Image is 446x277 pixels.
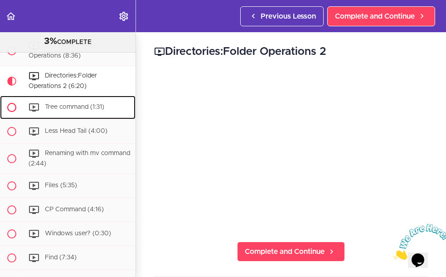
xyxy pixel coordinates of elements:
svg: Back to course curriculum [5,11,16,22]
a: Previous Lesson [240,6,324,26]
span: Previous Lesson [261,11,316,22]
span: 3% [44,37,57,46]
a: Complete and Continue [237,242,345,262]
div: COMPLETE [11,36,124,48]
iframe: Video Player [154,73,428,227]
span: Files (5:35) [45,182,77,189]
span: Tree command (1:31) [45,104,104,111]
span: Complete and Continue [335,11,415,22]
svg: Settings Menu [118,11,129,22]
iframe: chat widget [390,220,446,263]
span: Directories:Folder Operations 2 (6:20) [29,73,97,89]
span: Complete and Continue [245,246,325,257]
a: Complete and Continue [327,6,435,26]
span: CP Command (4:16) [45,206,104,213]
h2: Directories:Folder Operations 2 [154,44,428,59]
span: Less Head Tail (4:00) [45,128,107,135]
span: Find (7:34) [45,254,77,261]
img: Chat attention grabber [4,4,60,39]
span: Windows user? (0:30) [45,230,111,237]
span: Renaming with mv command (2:44) [29,151,130,167]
